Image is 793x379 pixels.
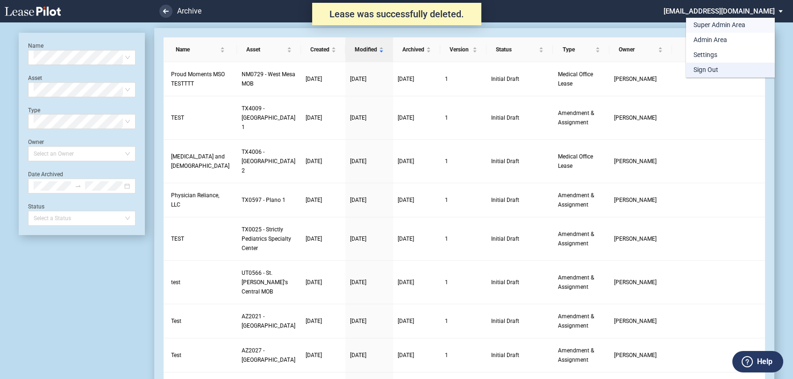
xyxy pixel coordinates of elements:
div: Sign Out [693,65,718,75]
div: Settings [693,50,717,60]
button: Help [732,351,783,372]
label: Help [757,356,772,368]
div: Lease was successfully deleted. [312,3,481,25]
div: Admin Area [693,36,727,45]
div: Super Admin Area [693,21,745,30]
